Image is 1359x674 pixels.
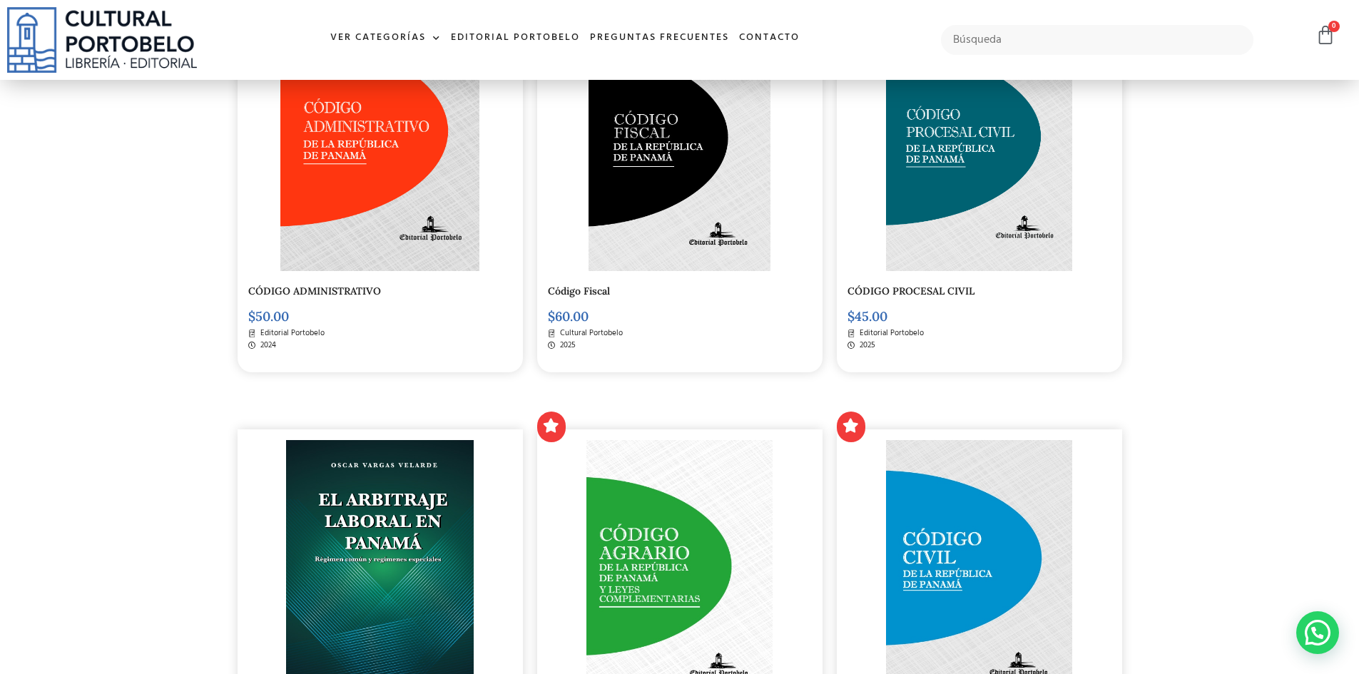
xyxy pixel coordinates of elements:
[886,1,1073,271] img: CODIGO 00 PORTADA PROCESAL CIVIL _Mesa de trabajo 1
[856,327,924,339] span: Editorial Portobelo
[446,23,585,53] a: Editorial Portobelo
[257,339,276,352] span: 2024
[941,25,1254,55] input: Búsqueda
[848,308,887,325] bdi: 45.00
[248,285,381,297] a: CÓDIGO ADMINISTRATIVO
[325,23,446,53] a: Ver Categorías
[1296,611,1339,654] div: Contactar por WhatsApp
[548,308,589,325] bdi: 60.00
[856,339,875,352] span: 2025
[548,308,555,325] span: $
[585,23,734,53] a: Preguntas frecuentes
[248,308,255,325] span: $
[257,327,325,339] span: Editorial Portobelo
[848,285,974,297] a: CÓDIGO PROCESAL CIVIL
[589,1,770,271] img: CD-000-PORTADA-CODIGO-FISCAL
[556,339,576,352] span: 2025
[248,308,289,325] bdi: 50.00
[848,308,855,325] span: $
[556,327,623,339] span: Cultural Portobelo
[548,285,610,297] a: Código Fiscal
[1315,25,1335,46] a: 0
[280,1,479,271] img: CODIGO 05 PORTADA ADMINISTRATIVO _Mesa de trabajo 1-01
[1328,21,1340,32] span: 0
[734,23,805,53] a: Contacto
